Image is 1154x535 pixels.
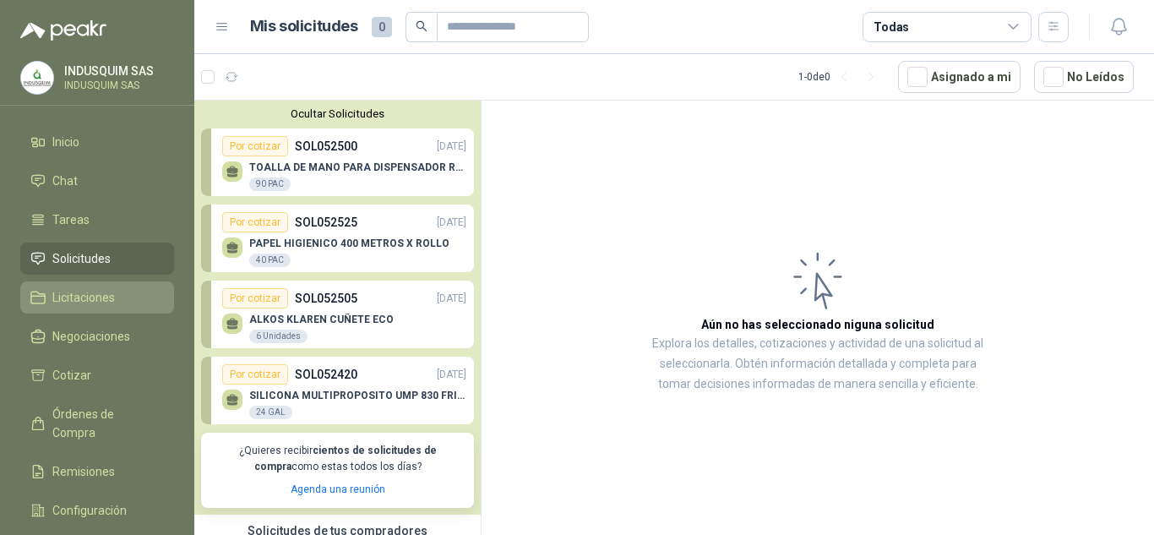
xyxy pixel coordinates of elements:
p: INDUSQUIM SAS [64,65,170,77]
div: Por cotizar [222,364,288,385]
p: SOL052420 [295,365,357,384]
button: Asignado a mi [898,61,1021,93]
span: 0 [372,17,392,37]
div: Todas [874,18,909,36]
p: [DATE] [437,291,466,307]
p: SILICONA MULTIPROPOSITO UMP 830 FRIXO GRADO ALIMENTICIO [249,390,466,401]
span: Cotizar [52,366,91,385]
p: [DATE] [437,367,466,383]
button: No Leídos [1034,61,1134,93]
a: Negociaciones [20,320,174,352]
h1: Mis solicitudes [250,14,358,39]
p: SOL052500 [295,137,357,156]
a: Órdenes de Compra [20,398,174,449]
div: Por cotizar [222,136,288,156]
a: Licitaciones [20,281,174,314]
a: Configuración [20,494,174,527]
a: Por cotizarSOL052505[DATE] ALKOS KLAREN CUÑETE ECO6 Unidades [201,281,474,348]
a: Inicio [20,126,174,158]
a: Por cotizarSOL052420[DATE] SILICONA MULTIPROPOSITO UMP 830 FRIXO GRADO ALIMENTICIO24 GAL [201,357,474,424]
a: Por cotizarSOL052525[DATE] PAPEL HIGIENICO 400 METROS X ROLLO40 PAC [201,205,474,272]
b: cientos de solicitudes de compra [254,445,437,472]
a: Cotizar [20,359,174,391]
div: 1 - 0 de 0 [798,63,885,90]
div: Por cotizar [222,288,288,308]
h3: Aún no has seleccionado niguna solicitud [701,315,934,334]
p: Explora los detalles, cotizaciones y actividad de una solicitud al seleccionarla. Obtén informaci... [650,334,985,395]
p: INDUSQUIM SAS [64,80,170,90]
a: Tareas [20,204,174,236]
a: Por cotizarSOL052500[DATE] TOALLA DE MANO PARA DISPENSADOR ROLLO X90 PAC [201,128,474,196]
p: [DATE] [437,139,466,155]
span: Remisiones [52,462,115,481]
a: Remisiones [20,456,174,488]
p: ¿Quieres recibir como estas todos los días? [211,443,464,475]
span: Solicitudes [52,249,111,268]
p: PAPEL HIGIENICO 400 METROS X ROLLO [249,237,449,249]
span: Chat [52,172,78,190]
p: SOL052525 [295,213,357,232]
img: Logo peakr [20,20,106,41]
span: search [416,20,427,32]
p: TOALLA DE MANO PARA DISPENSADOR ROLLO X [249,161,466,173]
span: Licitaciones [52,288,115,307]
a: Chat [20,165,174,197]
span: Tareas [52,210,90,229]
span: Negociaciones [52,327,130,346]
div: 6 Unidades [249,330,308,343]
span: Configuración [52,501,127,520]
p: [DATE] [437,215,466,231]
div: 40 PAC [249,254,291,267]
div: 90 PAC [249,177,291,191]
img: Company Logo [21,62,53,94]
p: ALKOS KLAREN CUÑETE ECO [249,314,394,325]
p: SOL052505 [295,289,357,308]
a: Solicitudes [20,243,174,275]
a: Agenda una reunión [291,483,385,495]
span: Órdenes de Compra [52,405,158,442]
button: Ocultar Solicitudes [201,107,474,120]
div: Por cotizar [222,212,288,232]
span: Inicio [52,133,79,151]
div: 24 GAL [249,406,292,419]
div: Ocultar SolicitudesPor cotizarSOL052500[DATE] TOALLA DE MANO PARA DISPENSADOR ROLLO X90 PACPor co... [194,101,481,515]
